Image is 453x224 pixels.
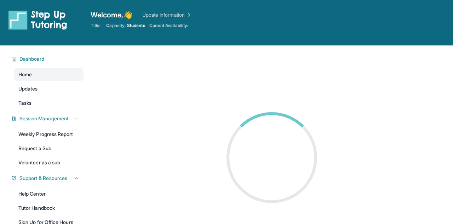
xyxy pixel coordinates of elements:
[17,175,79,182] button: Support & Resources
[106,23,126,28] span: Capacity:
[14,128,84,141] a: Weekly Progress Report
[91,10,132,20] span: Welcome, 👋
[142,11,192,18] a: Update Information
[18,85,38,92] span: Updates
[14,202,84,214] a: Tutor Handbook
[127,23,145,28] span: Students
[14,82,84,95] a: Updates
[185,11,192,18] img: Chevron Right
[14,68,84,81] a: Home
[18,99,31,106] span: Tasks
[17,115,79,122] button: Session Management
[19,175,67,182] span: Support & Resources
[91,23,101,28] span: Title:
[19,55,45,62] span: Dashboard
[14,97,84,109] a: Tasks
[14,187,84,200] a: Help Center
[149,23,188,28] span: Current Availability:
[14,142,84,155] a: Request a Sub
[17,55,79,62] button: Dashboard
[18,71,32,78] span: Home
[8,10,67,30] img: logo
[14,156,84,169] a: Volunteer as a sub
[19,115,69,122] span: Session Management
